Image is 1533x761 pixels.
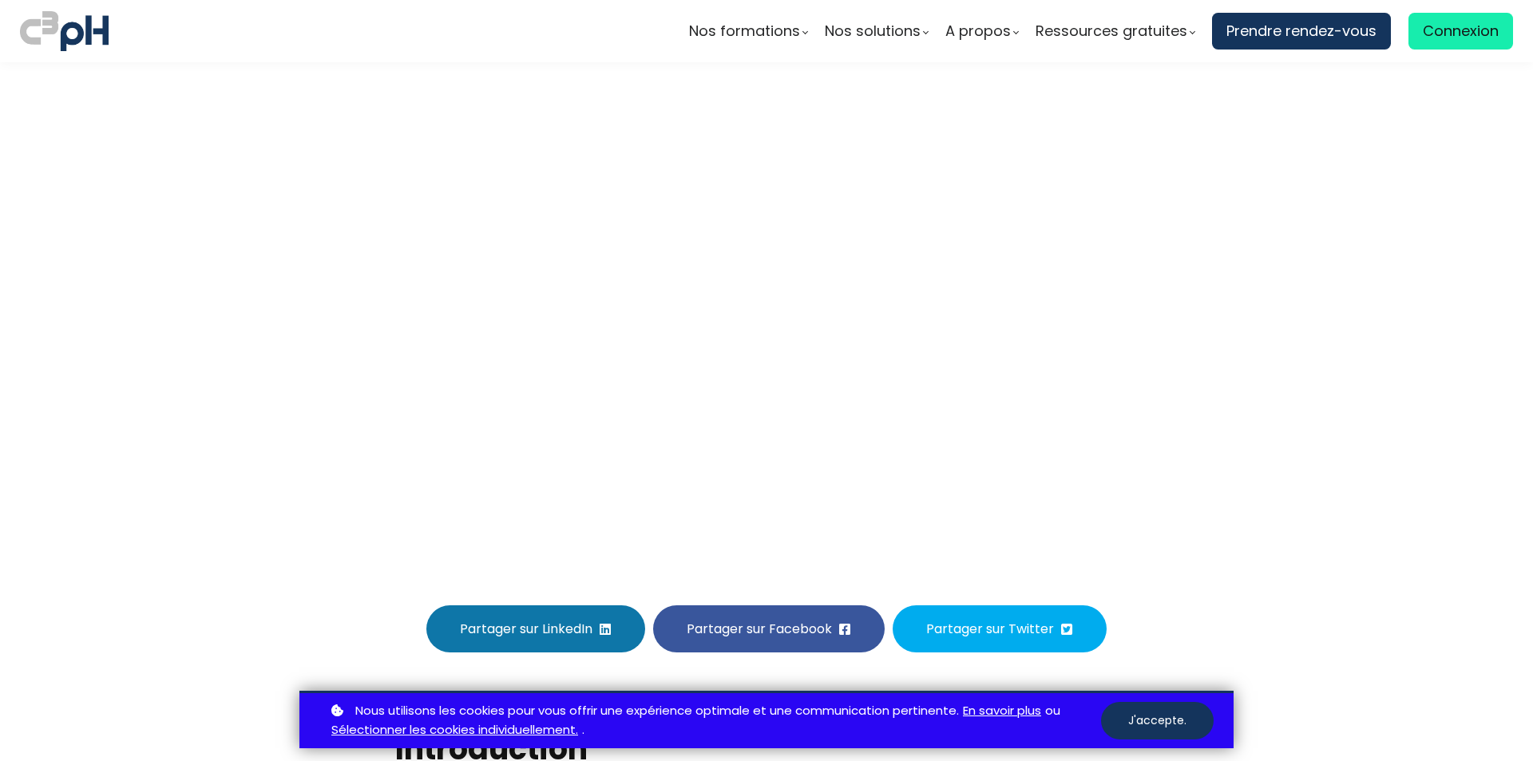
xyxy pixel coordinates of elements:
[426,605,645,652] button: Partager sur LinkedIn
[689,19,800,43] span: Nos formations
[825,19,921,43] span: Nos solutions
[355,701,959,721] span: Nous utilisons les cookies pour vous offrir une expérience optimale et une communication pertinente.
[1101,702,1214,739] button: J'accepte.
[893,605,1107,652] button: Partager sur Twitter
[926,619,1054,639] span: Partager sur Twitter
[1423,19,1499,43] span: Connexion
[687,619,832,639] span: Partager sur Facebook
[331,720,578,740] a: Sélectionner les cookies individuellement.
[327,701,1101,741] p: ou .
[1036,19,1187,43] span: Ressources gratuites
[963,701,1041,721] a: En savoir plus
[945,19,1011,43] span: A propos
[653,605,885,652] button: Partager sur Facebook
[1408,13,1513,50] a: Connexion
[460,619,592,639] span: Partager sur LinkedIn
[1226,19,1377,43] span: Prendre rendez-vous
[20,8,109,54] img: logo C3PH
[1212,13,1391,50] a: Prendre rendez-vous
